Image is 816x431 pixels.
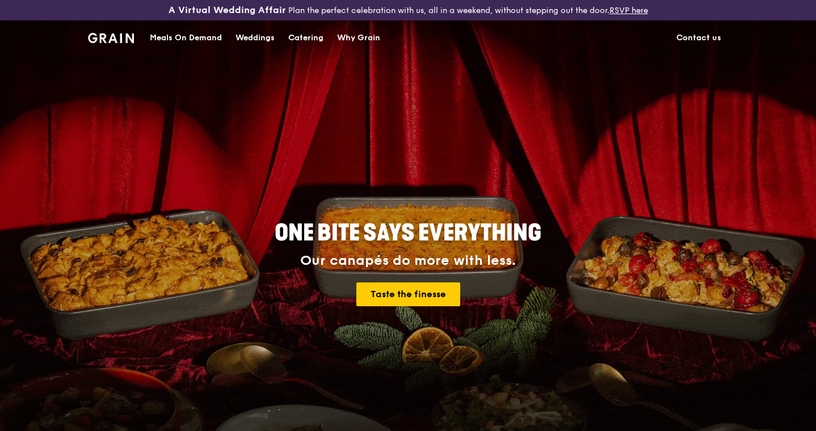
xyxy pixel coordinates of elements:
a: GrainGrain [88,20,134,54]
div: Catering [288,21,323,55]
a: Weddings [229,21,281,55]
h3: A Virtual Wedding Affair [169,5,286,16]
div: Meals On Demand [150,21,222,55]
a: RSVP here [609,6,648,15]
div: Why Grain [337,21,380,55]
span: ONE BITE SAYS EVERYTHING [275,219,541,247]
a: Why Grain [330,21,387,55]
div: Our canapés do more with less. [204,253,612,269]
a: Taste the finesse [356,282,460,306]
a: Catering [281,21,330,55]
img: Grain [88,33,134,43]
div: Weddings [235,21,275,55]
a: Contact us [670,21,728,55]
div: Plan the perfect celebration with us, all in a weekend, without stepping out the door. [136,5,680,16]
